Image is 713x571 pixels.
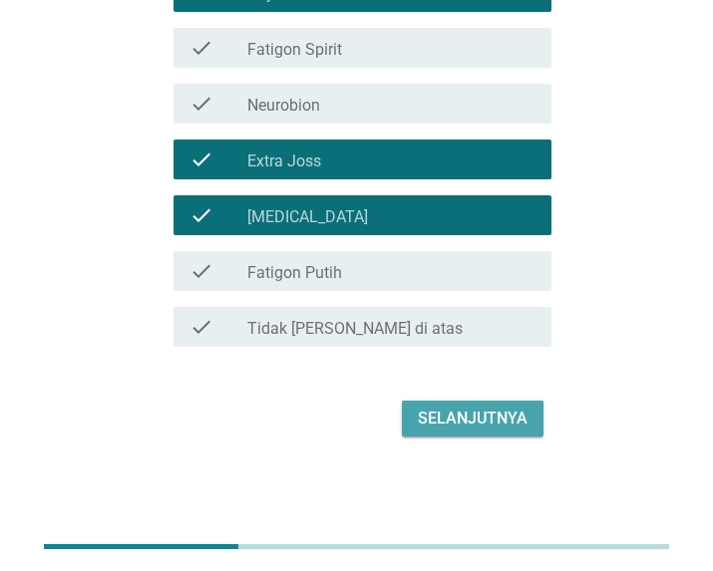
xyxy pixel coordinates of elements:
[189,203,213,227] i: check
[189,259,213,283] i: check
[189,315,213,339] i: check
[247,263,342,283] label: Fatigon Putih
[402,401,543,436] button: Selanjutnya
[189,147,213,171] i: check
[247,40,342,60] label: Fatigon Spirit
[247,151,321,171] label: Extra Joss
[247,207,368,227] label: [MEDICAL_DATA]
[189,36,213,60] i: check
[247,96,320,116] label: Neurobion
[247,319,463,339] label: Tidak [PERSON_NAME] di atas
[418,407,528,430] div: Selanjutnya
[189,92,213,116] i: check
